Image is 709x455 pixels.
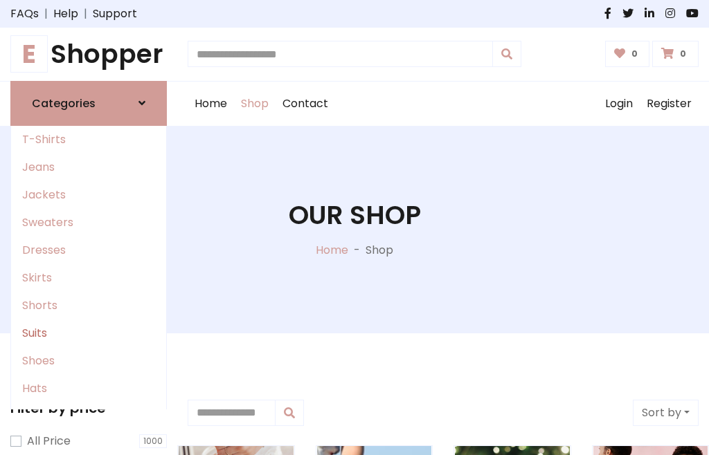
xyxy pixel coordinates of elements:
a: Help [53,6,78,22]
span: 1000 [139,434,167,448]
a: Home [316,242,348,258]
a: Home [188,82,234,126]
h1: Our Shop [289,200,421,231]
a: Hats [11,375,166,402]
span: E [10,35,48,73]
a: Shoes [11,347,166,375]
a: Shorts [11,292,166,319]
a: Skirts [11,264,166,292]
span: | [39,6,53,22]
h5: Filter by price [10,400,167,416]
a: Categories [10,81,167,126]
span: 0 [628,48,641,60]
a: Suits [11,319,166,347]
h6: Categories [32,97,96,110]
h1: Shopper [10,39,167,70]
span: | [78,6,93,22]
a: Shop [234,82,276,126]
a: Login [598,82,640,126]
a: T-Shirts [11,126,166,154]
a: Contact [276,82,335,126]
a: Jackets [11,181,166,209]
button: Sort by [633,400,699,426]
a: 0 [652,41,699,67]
p: Shop [366,242,393,259]
a: Sweaters [11,209,166,236]
a: 0 [605,41,650,67]
a: Jeans [11,154,166,181]
a: Dresses [11,236,166,264]
a: FAQs [10,6,39,22]
span: 0 [676,48,690,60]
a: Register [640,82,699,126]
label: All Price [27,433,71,449]
a: EShopper [10,39,167,70]
a: Support [93,6,137,22]
p: - [348,242,366,259]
